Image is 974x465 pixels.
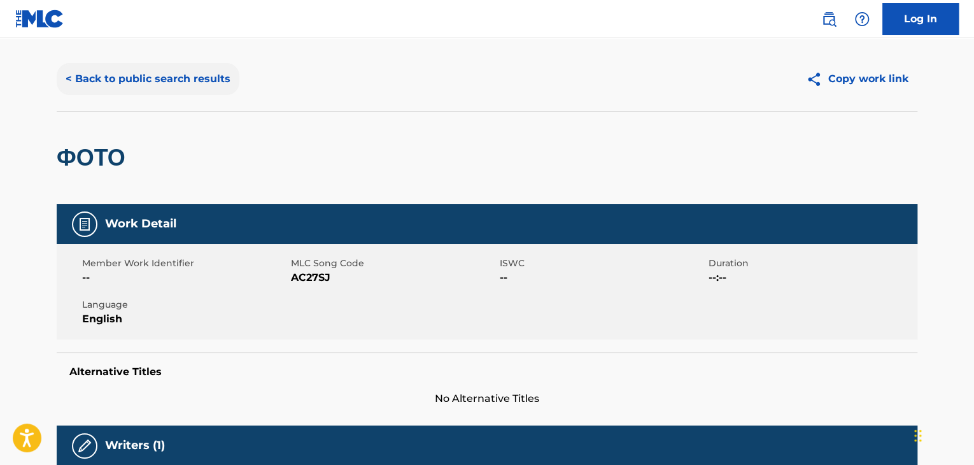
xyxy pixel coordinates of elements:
span: MLC Song Code [291,257,497,270]
img: Copy work link [806,71,828,87]
h2: ФОТО [57,143,132,172]
span: ISWC [500,257,705,270]
button: Copy work link [797,63,917,95]
img: MLC Logo [15,10,64,28]
div: Drag [914,417,922,455]
span: Language [82,298,288,311]
span: Duration [709,257,914,270]
img: Writers [77,438,92,454]
div: Help [849,6,875,32]
span: -- [82,270,288,285]
span: Member Work Identifier [82,257,288,270]
iframe: Chat Widget [910,404,974,465]
span: No Alternative Titles [57,391,917,406]
span: English [82,311,288,327]
a: Log In [882,3,959,35]
a: Public Search [816,6,842,32]
h5: Work Detail [105,217,176,231]
img: help [854,11,870,27]
img: search [821,11,836,27]
span: -- [500,270,705,285]
span: AC27SJ [291,270,497,285]
button: < Back to public search results [57,63,239,95]
span: --:-- [709,270,914,285]
h5: Alternative Titles [69,366,905,378]
img: Work Detail [77,217,92,232]
h5: Writers (1) [105,438,165,453]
